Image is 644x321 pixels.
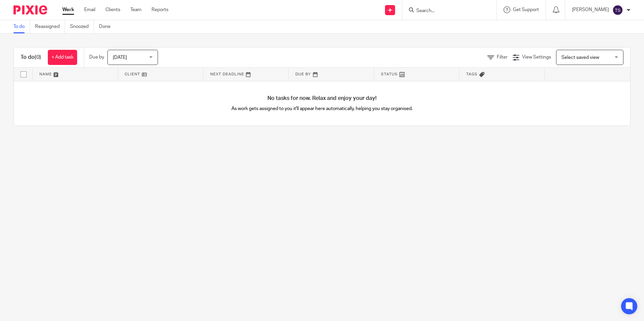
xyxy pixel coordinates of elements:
[152,6,168,13] a: Reports
[99,20,116,33] a: Done
[14,95,630,102] h4: No tasks for now. Relax and enjoy your day!
[84,6,95,13] a: Email
[612,5,623,15] img: svg%3E
[416,8,476,14] input: Search
[35,55,41,60] span: (0)
[35,20,65,33] a: Reassigned
[513,7,539,12] span: Get Support
[130,6,141,13] a: Team
[105,6,120,13] a: Clients
[168,105,476,112] p: As work gets assigned to you it'll appear here automatically, helping you stay organised.
[497,55,508,60] span: Filter
[13,5,47,14] img: Pixie
[113,55,127,60] span: [DATE]
[62,6,74,13] a: Work
[13,20,30,33] a: To do
[561,55,599,60] span: Select saved view
[70,20,94,33] a: Snoozed
[572,6,609,13] p: [PERSON_NAME]
[466,72,478,76] span: Tags
[89,54,104,61] p: Due by
[522,55,551,60] span: View Settings
[21,54,41,61] h1: To do
[48,50,77,65] a: + Add task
